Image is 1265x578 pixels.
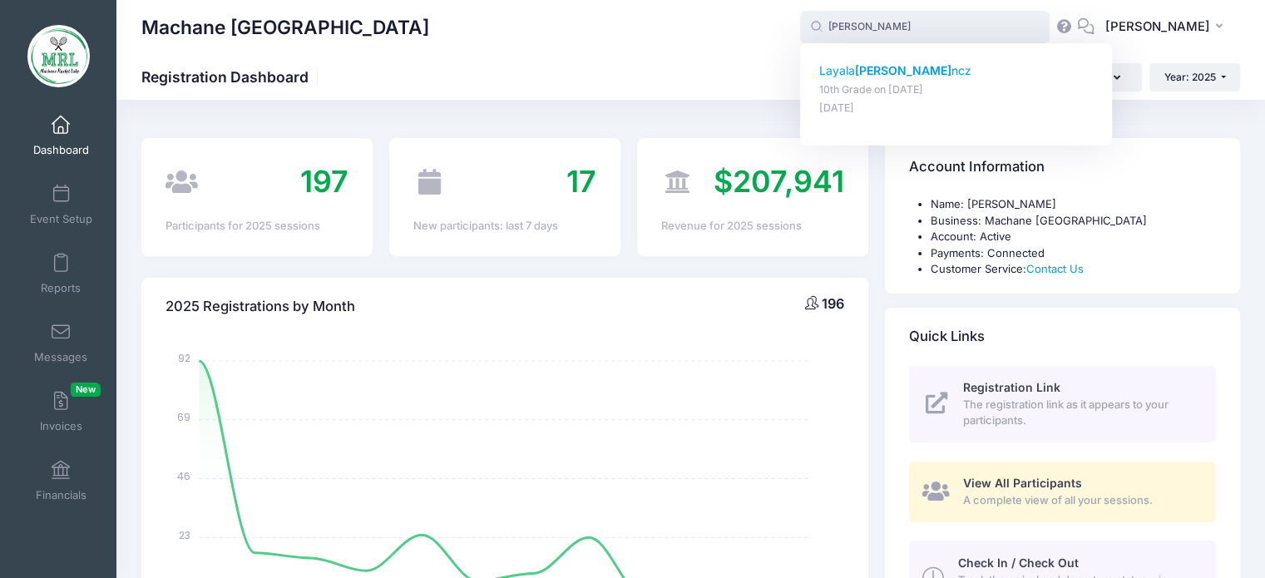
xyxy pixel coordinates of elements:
[141,8,429,47] h1: Machane [GEOGRAPHIC_DATA]
[800,11,1050,44] input: Search by First Name, Last Name, or Email...
[22,106,101,165] a: Dashboard
[166,283,355,330] h4: 2025 Registrations by Month
[855,63,951,77] strong: [PERSON_NAME]
[819,62,1094,80] p: Layala ncz
[300,163,348,200] span: 197
[36,488,86,502] span: Financials
[714,163,844,200] span: $207,941
[71,383,101,397] span: New
[822,295,844,312] span: 196
[931,213,1216,230] li: Business: Machane [GEOGRAPHIC_DATA]
[41,281,81,295] span: Reports
[22,452,101,510] a: Financials
[909,313,985,360] h4: Quick Links
[33,143,89,157] span: Dashboard
[27,25,90,87] img: Machane Racket Lake
[178,469,191,483] tspan: 46
[931,261,1216,278] li: Customer Service:
[957,556,1078,570] span: Check In / Check Out
[661,218,844,235] div: Revenue for 2025 sessions
[22,175,101,234] a: Event Setup
[1095,8,1240,47] button: [PERSON_NAME]
[1105,17,1210,36] span: [PERSON_NAME]
[931,245,1216,262] li: Payments: Connected
[963,492,1197,509] span: A complete view of all your sessions.
[963,380,1060,394] span: Registration Link
[963,397,1197,429] span: The registration link as it appears to your participants.
[909,366,1216,442] a: Registration Link The registration link as it appears to your participants.
[22,314,101,372] a: Messages
[963,476,1082,490] span: View All Participants
[1026,262,1084,275] a: Contact Us
[34,350,87,364] span: Messages
[819,101,1094,116] p: [DATE]
[30,212,92,226] span: Event Setup
[931,229,1216,245] li: Account: Active
[180,527,191,541] tspan: 23
[1164,71,1216,83] span: Year: 2025
[40,419,82,433] span: Invoices
[141,68,323,86] h1: Registration Dashboard
[178,410,191,424] tspan: 69
[166,218,348,235] div: Participants for 2025 sessions
[179,351,191,365] tspan: 92
[909,462,1216,522] a: View All Participants A complete view of all your sessions.
[931,196,1216,213] li: Name: [PERSON_NAME]
[909,144,1045,191] h4: Account Information
[1149,63,1240,91] button: Year: 2025
[22,383,101,441] a: InvoicesNew
[566,163,596,200] span: 17
[22,245,101,303] a: Reports
[819,82,1094,98] p: 10th Grade on [DATE]
[413,218,596,235] div: New participants: last 7 days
